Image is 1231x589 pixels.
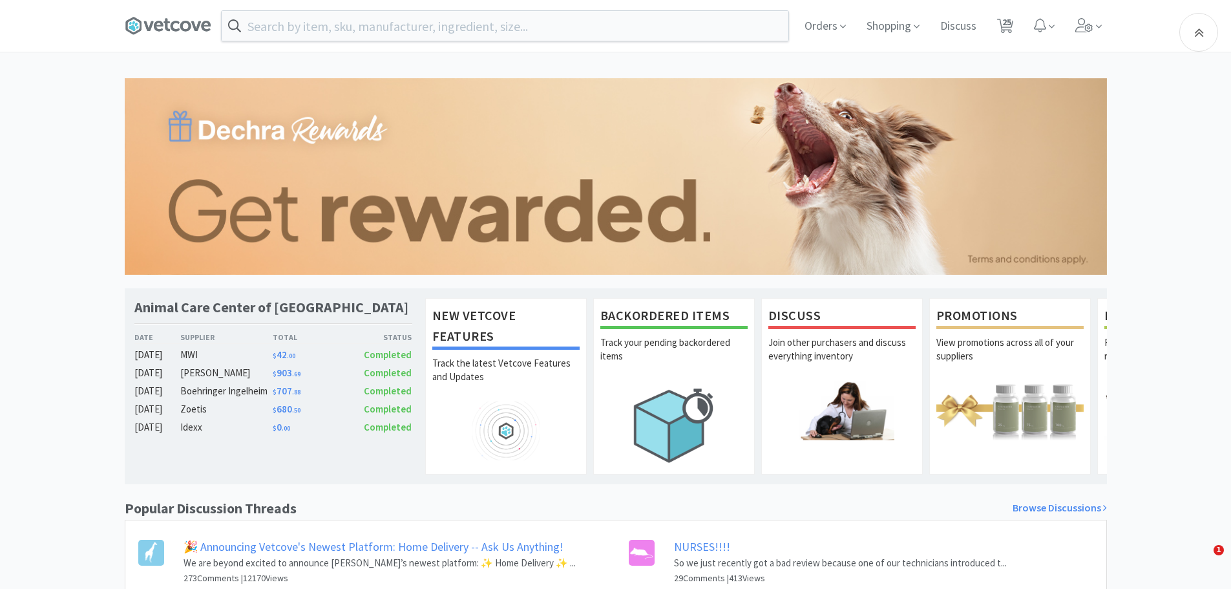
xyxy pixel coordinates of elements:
span: Completed [364,348,412,361]
img: hero_discuss.png [768,381,916,440]
h1: New Vetcove Features [432,305,580,350]
a: Backordered ItemsTrack your pending backordered items [593,298,755,474]
div: Date [134,331,181,343]
p: We are beyond excited to announce [PERSON_NAME]’s newest platform: ✨ Home Delivery ✨ ... [184,555,576,571]
span: 1 [1214,545,1224,555]
span: $ [273,406,277,414]
img: hero_backorders.png [600,381,748,469]
span: . 50 [292,406,300,414]
span: $ [273,370,277,378]
iframe: Intercom live chat [1187,545,1218,576]
h1: Discuss [768,305,916,329]
span: Completed [364,385,412,397]
a: Browse Discussions [1013,500,1107,517]
span: 0 [273,421,290,433]
div: MWI [180,347,273,363]
div: [DATE] [134,420,181,435]
a: [DATE]Idexx$0.00Completed [134,420,412,435]
span: $ [273,388,277,396]
div: [DATE] [134,365,181,381]
p: Join other purchasers and discuss everything inventory [768,336,916,381]
span: . 00 [282,424,290,433]
h1: Promotions [936,305,1084,329]
p: Track your pending backordered items [600,336,748,381]
div: Supplier [180,331,273,343]
div: Total [273,331,342,343]
div: Boehringer Ingelheim [180,383,273,399]
span: Completed [364,421,412,433]
a: 25 [992,22,1018,34]
a: 🎉 Announcing Vetcove's Newest Platform: Home Delivery -- Ask Us Anything! [184,539,563,554]
a: NURSES!!!! [674,539,730,554]
div: Idexx [180,420,273,435]
a: PromotionsView promotions across all of your suppliers [929,298,1091,474]
span: Completed [364,403,412,415]
span: $ [273,424,277,433]
h6: 29 Comments | 413 Views [674,571,1007,585]
a: [DATE]Boehringer Ingelheim$707.88Completed [134,383,412,399]
a: [DATE]Zoetis$680.50Completed [134,402,412,417]
p: View promotions across all of your suppliers [936,336,1084,381]
span: 707 [273,385,300,397]
p: So we just recently got a bad review because one of our technicians introduced t... [674,555,1007,571]
span: 680 [273,403,300,415]
span: . 69 [292,370,300,378]
span: 42 [273,348,295,361]
div: [PERSON_NAME] [180,365,273,381]
h1: Animal Care Center of [GEOGRAPHIC_DATA] [134,298,408,317]
a: [DATE]MWI$42.00Completed [134,347,412,363]
h1: Popular Discussion Threads [125,497,297,520]
a: New Vetcove FeaturesTrack the latest Vetcove Features and Updates [425,298,587,474]
span: . 88 [292,388,300,396]
div: Zoetis [180,402,273,417]
input: Search by item, sku, manufacturer, ingredient, size... [222,11,788,41]
a: [DATE][PERSON_NAME]$903.69Completed [134,365,412,381]
h6: 273 Comments | 12170 Views [184,571,576,585]
span: . 00 [287,352,295,360]
h1: Backordered Items [600,305,748,329]
a: DiscussJoin other purchasers and discuss everything inventory [761,298,923,474]
img: hero_feature_roadmap.png [432,402,580,460]
span: 903 [273,367,300,379]
div: [DATE] [134,402,181,417]
p: Track the latest Vetcove Features and Updates [432,356,580,402]
a: Discuss [935,21,982,32]
div: Status [342,331,412,343]
div: [DATE] [134,347,181,363]
div: [DATE] [134,383,181,399]
span: $ [273,352,277,360]
span: Completed [364,367,412,379]
img: hero_promotions.png [936,381,1084,440]
img: 68361da09ae4415aa60d2b591e5f818c.jpg [125,78,1107,275]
